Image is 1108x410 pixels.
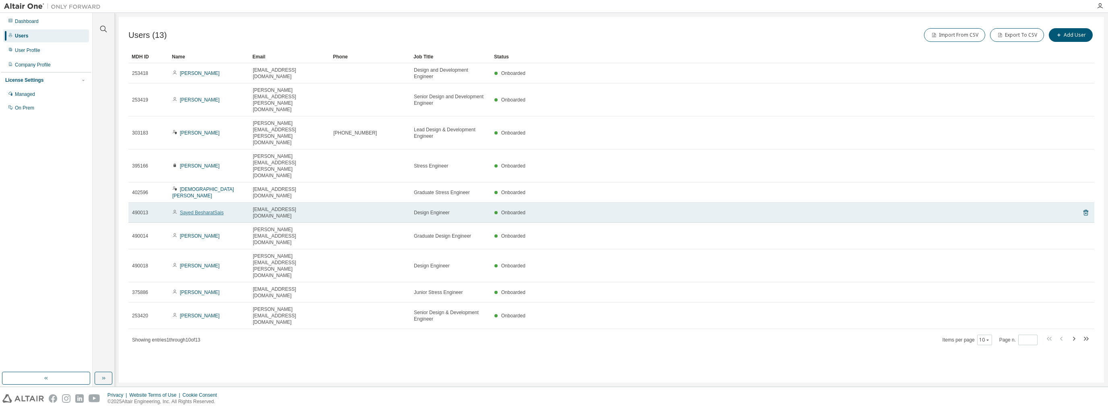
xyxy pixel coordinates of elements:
[15,47,40,54] div: User Profile
[501,190,525,195] span: Onboarded
[414,67,487,80] span: Design and Development Engineer
[180,313,220,319] a: [PERSON_NAME]
[414,209,450,216] span: Design Engineer
[253,306,326,325] span: [PERSON_NAME][EMAIL_ADDRESS][DOMAIN_NAME]
[924,28,985,42] button: Import From CSV
[414,233,471,239] span: Graduate Design Engineer
[501,163,525,169] span: Onboarded
[180,130,220,136] a: [PERSON_NAME]
[180,233,220,239] a: [PERSON_NAME]
[253,153,326,179] span: [PERSON_NAME][EMAIL_ADDRESS][PERSON_NAME][DOMAIN_NAME]
[501,313,525,319] span: Onboarded
[132,163,148,169] span: 395166
[414,263,450,269] span: Design Engineer
[132,263,148,269] span: 490018
[15,105,34,111] div: On Prem
[172,186,234,199] a: [DEMOGRAPHIC_DATA][PERSON_NAME]
[49,394,57,403] img: facebook.svg
[414,289,463,296] span: Junior Stress Engineer
[132,337,201,343] span: Showing entries 1 through 10 of 13
[414,126,487,139] span: Lead Design & Development Engineer
[501,130,525,136] span: Onboarded
[89,394,100,403] img: youtube.svg
[253,120,326,146] span: [PERSON_NAME][EMAIL_ADDRESS][PERSON_NAME][DOMAIN_NAME]
[253,253,326,279] span: [PERSON_NAME][EMAIL_ADDRESS][PERSON_NAME][DOMAIN_NAME]
[501,97,525,103] span: Onboarded
[979,337,990,343] button: 10
[252,50,327,63] div: Email
[990,28,1044,42] button: Export To CSV
[253,286,326,299] span: [EMAIL_ADDRESS][DOMAIN_NAME]
[15,18,39,25] div: Dashboard
[180,290,220,295] a: [PERSON_NAME]
[180,97,220,103] a: [PERSON_NAME]
[253,67,326,80] span: [EMAIL_ADDRESS][DOMAIN_NAME]
[129,392,182,398] div: Website Terms of Use
[132,289,148,296] span: 375886
[253,206,326,219] span: [EMAIL_ADDRESS][DOMAIN_NAME]
[132,50,165,63] div: MDH ID
[132,70,148,77] span: 253418
[182,392,221,398] div: Cookie Consent
[253,186,326,199] span: [EMAIL_ADDRESS][DOMAIN_NAME]
[253,226,326,246] span: [PERSON_NAME][EMAIL_ADDRESS][DOMAIN_NAME]
[132,233,148,239] span: 490014
[413,50,488,63] div: Job Title
[943,335,992,345] span: Items per page
[180,263,220,269] a: [PERSON_NAME]
[132,189,148,196] span: 402596
[5,77,43,83] div: License Settings
[180,210,224,215] a: Sayed BesharatSais
[107,392,129,398] div: Privacy
[999,335,1038,345] span: Page n.
[414,189,470,196] span: Graduate Stress Engineer
[414,93,487,106] span: Senior Design and Development Engineer
[75,394,84,403] img: linkedin.svg
[180,163,220,169] a: [PERSON_NAME]
[494,50,1052,63] div: Status
[15,33,28,39] div: Users
[333,50,407,63] div: Phone
[15,91,35,97] div: Managed
[132,209,148,216] span: 490013
[501,233,525,239] span: Onboarded
[132,313,148,319] span: 253420
[172,50,246,63] div: Name
[414,163,448,169] span: Stress Engineer
[128,31,167,40] span: Users (13)
[132,97,148,103] span: 253419
[501,70,525,76] span: Onboarded
[180,70,220,76] a: [PERSON_NAME]
[501,263,525,269] span: Onboarded
[4,2,105,10] img: Altair One
[2,394,44,403] img: altair_logo.svg
[15,62,51,68] div: Company Profile
[501,210,525,215] span: Onboarded
[501,290,525,295] span: Onboarded
[62,394,70,403] img: instagram.svg
[414,309,487,322] span: Senior Design & Development Engineer
[333,130,377,136] span: [PHONE_NUMBER]
[132,130,148,136] span: 303183
[107,398,222,405] p: © 2025 Altair Engineering, Inc. All Rights Reserved.
[1049,28,1093,42] button: Add User
[253,87,326,113] span: [PERSON_NAME][EMAIL_ADDRESS][PERSON_NAME][DOMAIN_NAME]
